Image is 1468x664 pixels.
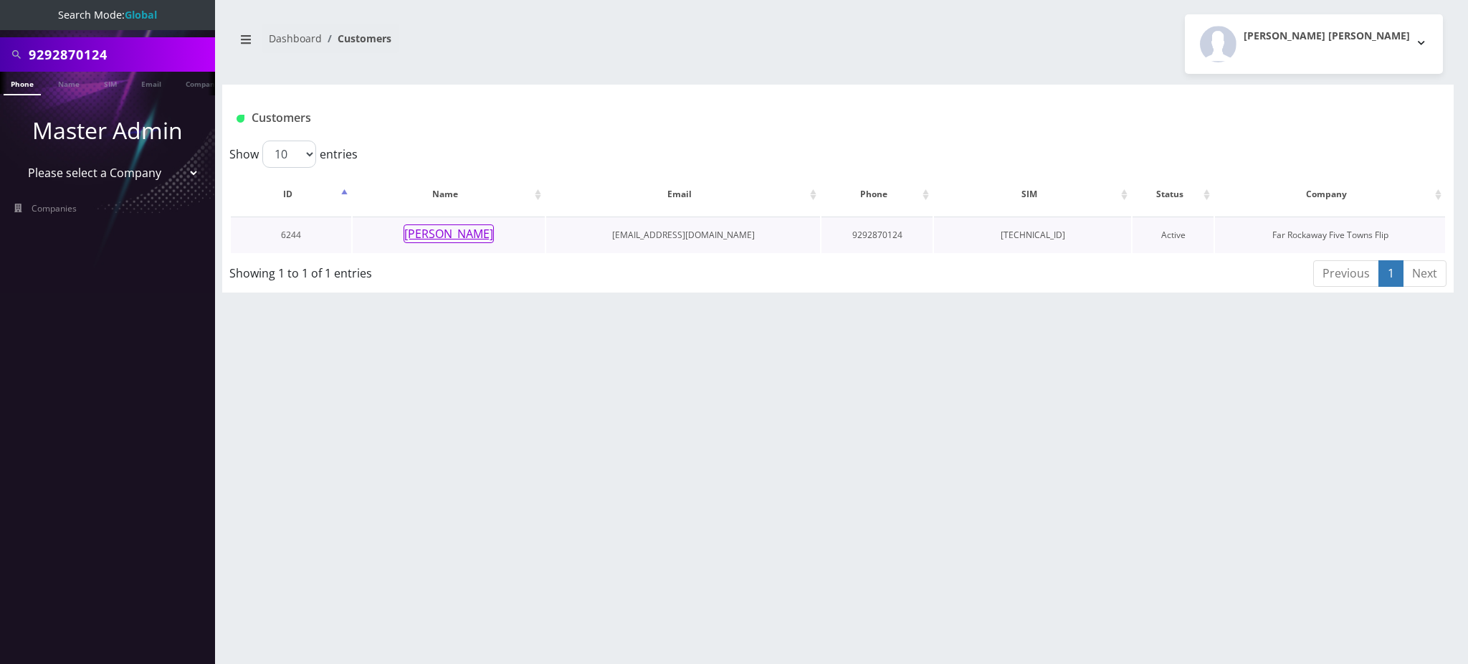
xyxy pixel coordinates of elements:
[125,8,157,22] strong: Global
[32,202,77,214] span: Companies
[546,217,820,253] td: [EMAIL_ADDRESS][DOMAIN_NAME]
[229,141,358,168] label: Show entries
[1378,260,1403,287] a: 1
[1313,260,1379,287] a: Previous
[134,72,168,94] a: Email
[353,174,545,215] th: Name: activate to sort column ascending
[934,217,1131,253] td: [TECHNICAL_ID]
[237,111,1235,125] h1: Customers
[1185,14,1443,74] button: [PERSON_NAME] [PERSON_NAME]
[1215,217,1445,253] td: Far Rockaway Five Towns Flip
[1133,174,1214,215] th: Status: activate to sort column ascending
[934,174,1131,215] th: SIM: activate to sort column ascending
[821,174,933,215] th: Phone: activate to sort column ascending
[231,217,351,253] td: 6244
[1215,174,1445,215] th: Company: activate to sort column ascending
[4,72,41,95] a: Phone
[269,32,322,45] a: Dashboard
[51,72,87,94] a: Name
[262,141,316,168] select: Showentries
[233,24,827,65] nav: breadcrumb
[1244,30,1410,42] h2: [PERSON_NAME] [PERSON_NAME]
[322,31,391,46] li: Customers
[178,72,227,94] a: Company
[58,8,157,22] span: Search Mode:
[29,41,211,68] input: Search All Companies
[231,174,351,215] th: ID: activate to sort column descending
[97,72,124,94] a: SIM
[229,259,726,282] div: Showing 1 to 1 of 1 entries
[404,224,494,243] button: [PERSON_NAME]
[1133,217,1214,253] td: Active
[546,174,820,215] th: Email: activate to sort column ascending
[821,217,933,253] td: 9292870124
[1403,260,1446,287] a: Next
